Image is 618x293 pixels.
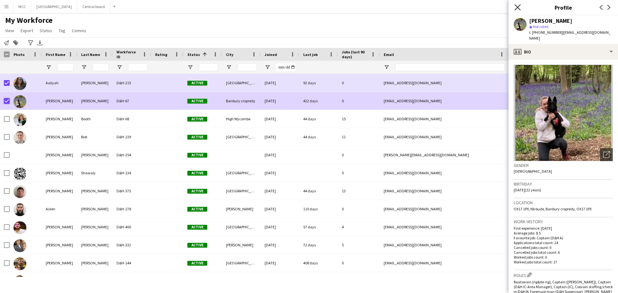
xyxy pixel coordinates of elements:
span: | [EMAIL_ADDRESS][DOMAIN_NAME] [529,30,611,41]
div: [EMAIL_ADDRESS][DOMAIN_NAME] [380,74,509,92]
div: [DATE] [261,74,299,92]
a: Tag [56,26,68,35]
div: Bio [509,44,618,60]
input: Workforce ID Filter Input [128,63,147,71]
span: Active [187,207,207,212]
p: Average jobs: 8.5 [514,231,613,235]
span: Active [187,225,207,230]
div: [PERSON_NAME] [42,110,77,128]
img: Adam Shawaly [14,167,26,180]
div: Aaliyah [42,74,77,92]
p: First experience: [DATE] [514,226,613,231]
app-action-btn: Add to tag [12,39,20,47]
button: Open Filter Menu [226,64,232,70]
div: High Wycombe [222,110,261,128]
div: [PERSON_NAME] [77,254,113,272]
h3: Location [514,200,613,206]
a: Comms [69,26,89,35]
span: Active [187,135,207,140]
div: [EMAIL_ADDRESS][DOMAIN_NAME] [380,236,509,254]
button: Open Filter Menu [81,64,87,70]
div: [PERSON_NAME] [42,254,77,272]
div: [PERSON_NAME] [42,218,77,236]
input: First Name Filter Input [57,63,73,71]
div: [DATE] [261,236,299,254]
span: t. [PHONE_NUMBER] [529,30,563,35]
div: [DATE] [261,146,299,164]
input: Status Filter Input [199,63,218,71]
div: 4 [338,218,380,236]
span: Export [21,28,33,33]
button: Central board [77,0,110,13]
div: [PERSON_NAME] [77,182,113,200]
img: Alex Wright [14,257,26,270]
div: [EMAIL_ADDRESS][DOMAIN_NAME] [380,128,509,146]
div: 11 [338,128,380,146]
a: View [3,26,17,35]
span: Joined [265,52,277,57]
input: Last Name Filter Input [93,63,109,71]
input: Email Filter Input [395,63,505,71]
div: [DATE] [261,200,299,218]
span: Active [187,261,207,266]
div: 15 [338,110,380,128]
img: Adam Biel [14,131,26,144]
span: Active [187,81,207,86]
span: Active [187,99,207,104]
span: Email [384,52,394,57]
div: [PERSON_NAME] [42,164,77,182]
button: [GEOGRAPHIC_DATA] [31,0,77,13]
span: Not rated [533,24,548,29]
div: Open photos pop-in [600,148,613,161]
div: 72 days [299,236,338,254]
div: [EMAIL_ADDRESS][DOMAIN_NAME] [380,164,509,182]
div: D&H-139 [113,128,151,146]
div: 0 [338,74,380,92]
input: City Filter Input [238,63,257,71]
div: 92 days [299,74,338,92]
div: D&H-178 [113,200,151,218]
span: Active [187,243,207,248]
div: [GEOGRAPHIC_DATA] [222,74,261,92]
div: [DATE] [261,164,299,182]
div: [DATE] [261,128,299,146]
span: Tag [59,28,65,33]
div: 44 days [299,128,338,146]
div: [PERSON_NAME] [77,200,113,218]
div: D&H-273 [113,272,151,290]
span: Status [40,28,52,33]
span: [DEMOGRAPHIC_DATA] [514,169,552,174]
span: View [5,28,14,33]
div: 0 [338,92,380,110]
div: [PERSON_NAME] [42,236,77,254]
div: D&H-375 [113,182,151,200]
div: Booth [77,110,113,128]
div: D&H-68 [113,110,151,128]
span: My Workforce [5,15,52,25]
div: [PERSON_NAME] [222,236,261,254]
div: [PERSON_NAME] [42,92,77,110]
div: [GEOGRAPHIC_DATA] [222,218,261,236]
span: Active [187,153,207,158]
div: 0 [338,200,380,218]
img: Aiden Lewis [14,203,26,216]
div: Shawaly [77,164,113,182]
span: First Name [46,52,65,57]
div: 44 days [299,182,338,200]
span: Comms [72,28,86,33]
div: D&H-332 [113,236,151,254]
div: D&H-215 [113,74,151,92]
div: 44 days [299,110,338,128]
div: 2 [338,272,380,290]
div: [PERSON_NAME] [42,272,77,290]
span: Rating [155,52,167,57]
button: Open Filter Menu [187,64,193,70]
a: Export [18,26,36,35]
button: Open Filter Menu [384,64,389,70]
h3: Roles [514,271,613,278]
div: [DATE] [261,182,299,200]
p: Applications total count: 24 [514,240,613,245]
div: [PERSON_NAME] [42,128,77,146]
div: [GEOGRAPHIC_DATA] [222,182,261,200]
span: Active [187,189,207,194]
